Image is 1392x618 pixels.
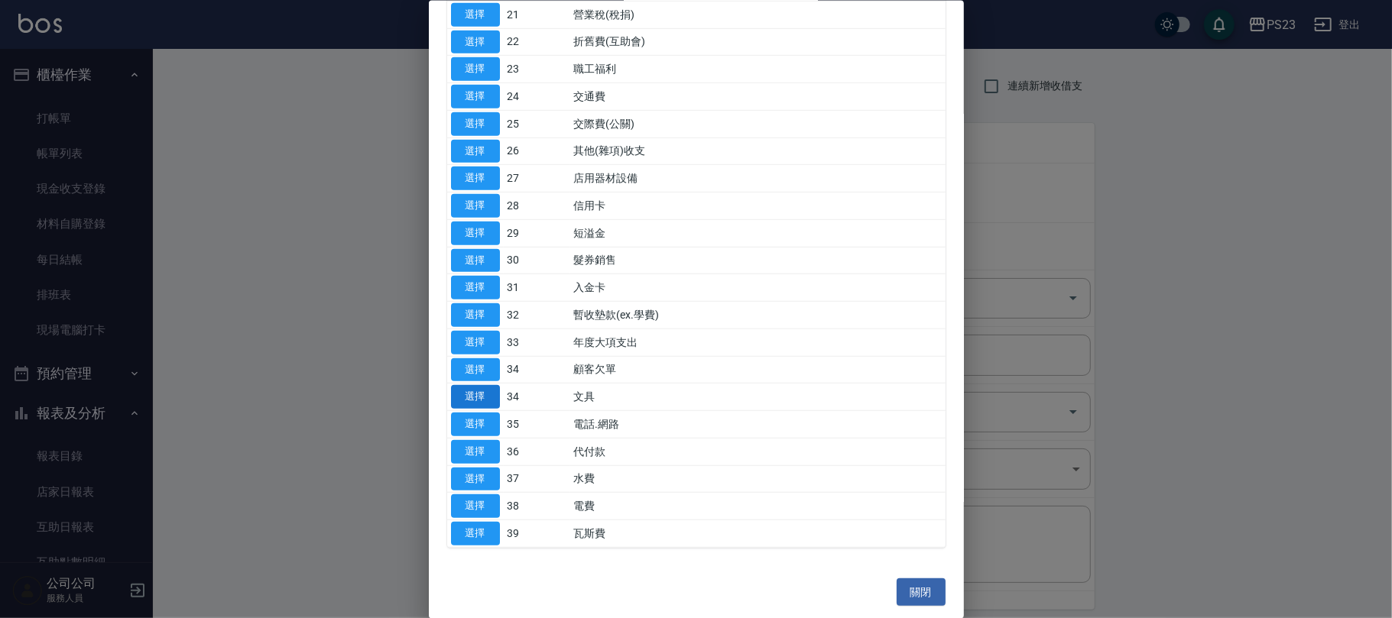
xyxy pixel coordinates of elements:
[569,138,945,165] td: 其他(雜項)收支
[504,301,570,328] td: 32
[569,55,945,83] td: 職工福利
[451,30,500,53] button: 選擇
[569,219,945,247] td: 短溢金
[451,112,500,135] button: 選擇
[504,438,570,465] td: 36
[569,356,945,383] td: 顧客欠單
[504,356,570,383] td: 34
[451,221,500,244] button: 選擇
[569,28,945,56] td: 折舊費(互助會)
[504,383,570,410] td: 34
[451,358,500,381] button: 選擇
[569,492,945,519] td: 電費
[504,410,570,438] td: 35
[569,110,945,138] td: 交際費(公關)
[451,330,500,354] button: 選擇
[451,167,500,190] button: 選擇
[504,519,570,547] td: 39
[451,439,500,463] button: 選擇
[569,328,945,356] td: 年度大項支出
[504,328,570,356] td: 33
[451,85,500,108] button: 選擇
[569,1,945,28] td: 營業稅(稅捐)
[451,413,500,436] button: 選擇
[504,219,570,247] td: 29
[451,385,500,409] button: 選擇
[569,465,945,493] td: 水費
[569,192,945,219] td: 信用卡
[451,139,500,163] button: 選擇
[504,164,570,192] td: 27
[569,83,945,110] td: 交通費
[451,303,500,327] button: 選擇
[569,410,945,438] td: 電話.網路
[451,522,500,545] button: 選擇
[504,138,570,165] td: 26
[504,273,570,301] td: 31
[504,28,570,56] td: 22
[451,467,500,490] button: 選擇
[451,194,500,218] button: 選擇
[451,2,500,26] button: 選擇
[504,465,570,493] td: 37
[504,55,570,83] td: 23
[569,164,945,192] td: 店用器材設備
[504,247,570,274] td: 30
[897,578,946,606] button: 關閉
[569,519,945,547] td: 瓦斯費
[569,247,945,274] td: 髮券銷售
[569,438,945,465] td: 代付款
[569,383,945,410] td: 文具
[451,276,500,299] button: 選擇
[504,110,570,138] td: 25
[504,83,570,110] td: 24
[451,494,500,518] button: 選擇
[569,273,945,301] td: 入金卡
[504,492,570,519] td: 38
[451,248,500,272] button: 選擇
[504,1,570,28] td: 21
[504,192,570,219] td: 28
[451,57,500,81] button: 選擇
[569,301,945,328] td: 暫收墊款(ex.學費)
